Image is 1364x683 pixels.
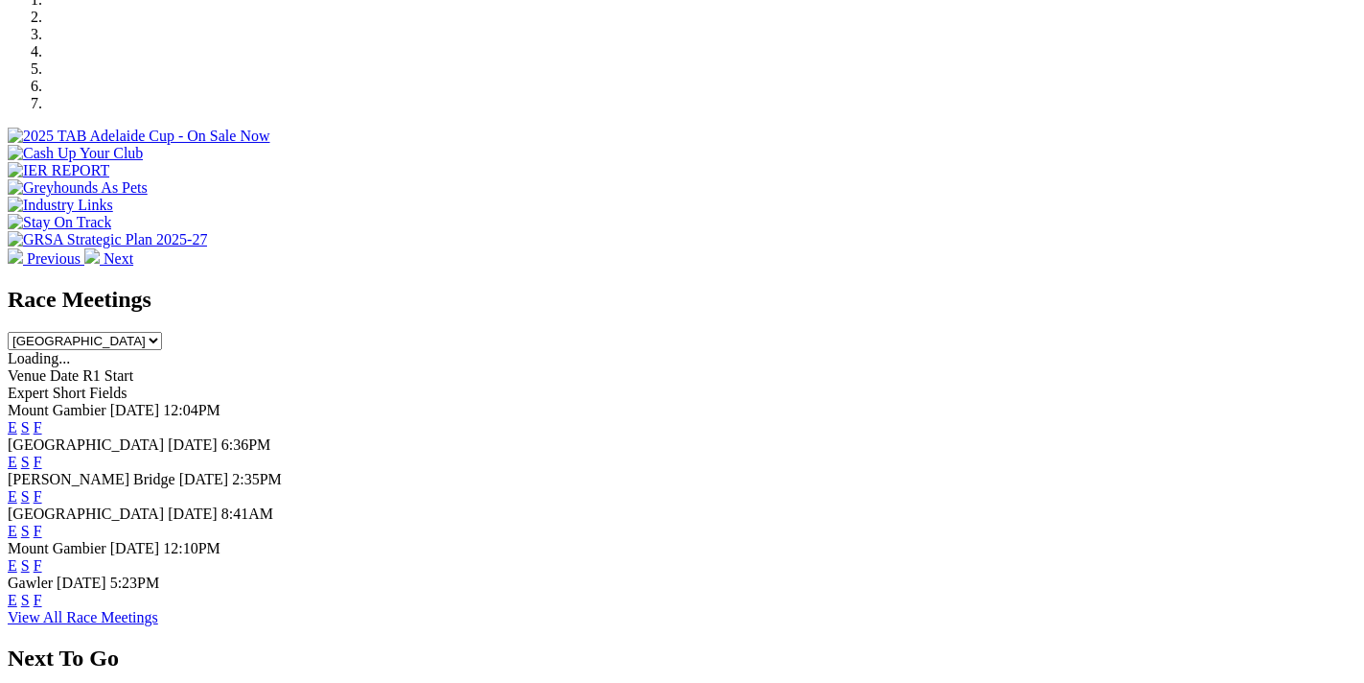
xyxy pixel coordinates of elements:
h2: Race Meetings [8,287,1356,313]
h2: Next To Go [8,646,1356,671]
a: E [8,557,17,574]
span: Loading... [8,350,70,366]
img: GRSA Strategic Plan 2025-27 [8,231,207,248]
a: E [8,523,17,539]
img: Stay On Track [8,214,111,231]
a: F [34,592,42,608]
a: S [21,419,30,436]
img: Industry Links [8,197,113,214]
a: E [8,419,17,436]
span: 6:36PM [221,436,271,453]
img: Cash Up Your Club [8,145,143,162]
a: F [34,454,42,470]
span: 12:10PM [163,540,220,556]
span: 2:35PM [232,471,282,487]
span: Date [50,367,79,384]
img: chevron-left-pager-white.svg [8,248,23,264]
span: 8:41AM [221,506,273,522]
span: [DATE] [168,506,218,522]
a: S [21,523,30,539]
span: [DATE] [57,575,106,591]
span: Gawler [8,575,53,591]
a: S [21,592,30,608]
a: View All Race Meetings [8,609,158,625]
a: S [21,454,30,470]
span: Mount Gambier [8,402,106,418]
span: [DATE] [110,402,160,418]
img: IER REPORT [8,162,109,179]
a: S [21,557,30,574]
span: Expert [8,385,49,401]
span: [DATE] [110,540,160,556]
a: Next [84,250,133,267]
a: S [21,488,30,505]
img: chevron-right-pager-white.svg [84,248,100,264]
img: Greyhounds As Pets [8,179,148,197]
span: [PERSON_NAME] Bridge [8,471,175,487]
span: [GEOGRAPHIC_DATA] [8,506,164,522]
span: [DATE] [179,471,229,487]
img: 2025 TAB Adelaide Cup - On Sale Now [8,128,270,145]
span: Short [53,385,86,401]
span: [DATE] [168,436,218,453]
span: R1 Start [82,367,133,384]
span: Venue [8,367,46,384]
a: F [34,523,42,539]
a: F [34,419,42,436]
a: E [8,454,17,470]
a: Previous [8,250,84,267]
a: F [34,557,42,574]
span: [GEOGRAPHIC_DATA] [8,436,164,453]
span: Fields [89,385,127,401]
span: 12:04PM [163,402,220,418]
span: 5:23PM [110,575,160,591]
a: E [8,488,17,505]
span: Previous [27,250,81,267]
a: E [8,592,17,608]
a: F [34,488,42,505]
span: Mount Gambier [8,540,106,556]
span: Next [104,250,133,267]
